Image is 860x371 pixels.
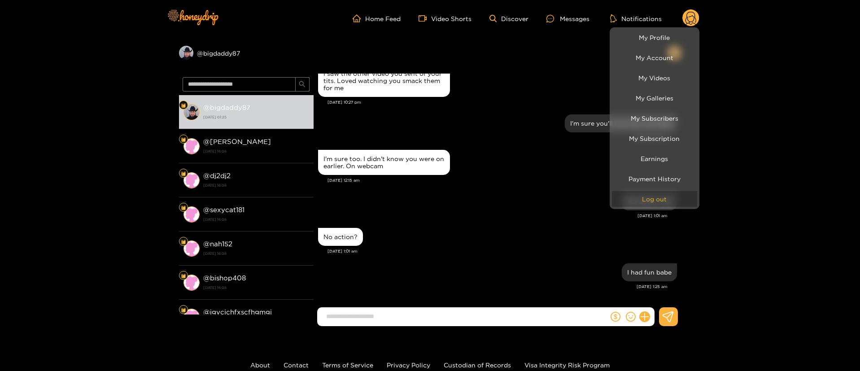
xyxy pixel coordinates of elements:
a: My Subscription [612,131,697,146]
a: My Profile [612,30,697,45]
a: My Account [612,50,697,65]
a: My Subscribers [612,110,697,126]
a: My Galleries [612,90,697,106]
a: Earnings [612,151,697,166]
a: Payment History [612,171,697,187]
a: My Videos [612,70,697,86]
button: Log out [612,191,697,207]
